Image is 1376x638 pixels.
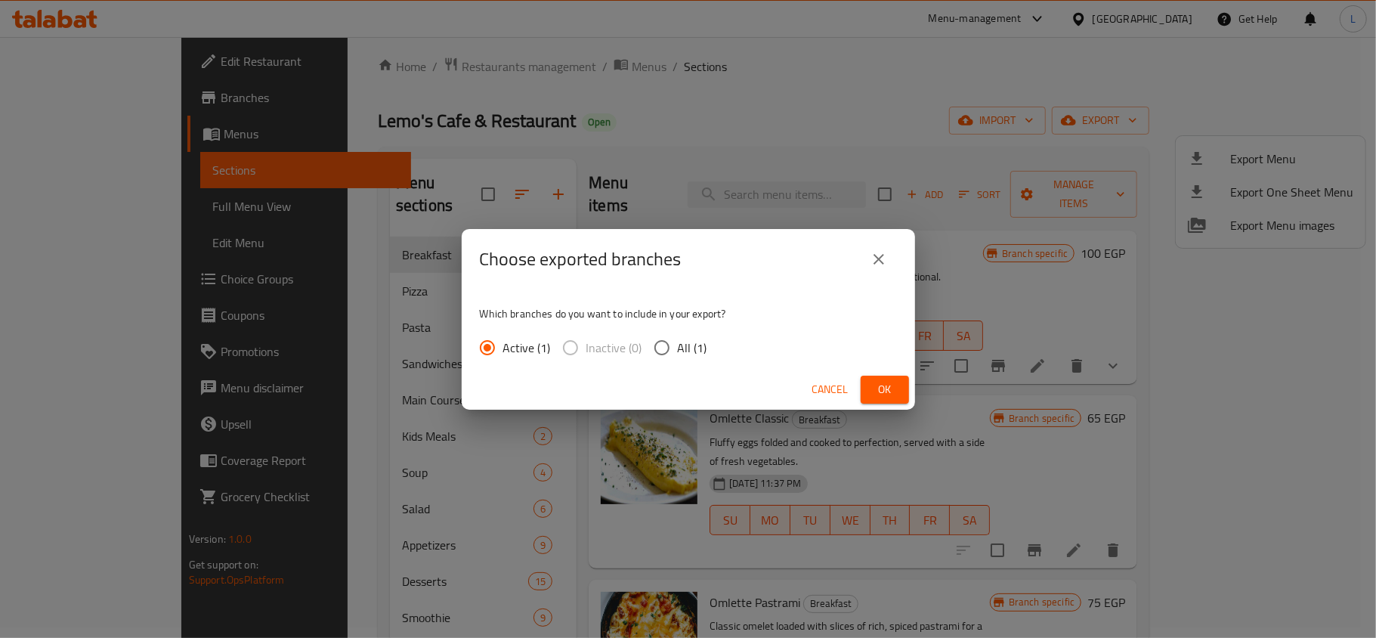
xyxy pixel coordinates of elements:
[586,339,642,357] span: Inactive (0)
[861,241,897,277] button: close
[812,380,849,399] span: Cancel
[861,376,909,404] button: Ok
[678,339,707,357] span: All (1)
[480,306,897,321] p: Which branches do you want to include in your export?
[480,247,682,271] h2: Choose exported branches
[503,339,551,357] span: Active (1)
[806,376,855,404] button: Cancel
[873,380,897,399] span: Ok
